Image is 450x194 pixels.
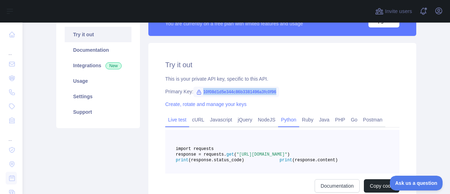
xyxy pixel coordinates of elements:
[279,158,292,163] span: print
[105,62,122,69] span: New
[65,58,131,73] a: Integrations New
[165,88,399,95] div: Primary Key:
[385,7,412,15] span: Invite users
[65,104,131,120] a: Support
[364,179,399,193] button: Copy code
[165,101,246,107] a: Create, rotate and manage your keys
[176,158,188,163] span: print
[237,152,287,157] span: "[URL][DOMAIN_NAME]"
[188,158,244,163] span: (response.status_code)
[348,114,360,125] a: Go
[6,128,17,142] div: ...
[6,42,17,56] div: ...
[176,152,226,157] span: response = requests.
[287,152,290,157] span: )
[65,42,131,58] a: Documentation
[316,114,333,125] a: Java
[278,114,299,125] a: Python
[315,179,360,193] a: Documentation
[165,75,399,82] div: This is your private API key, specific to this API.
[235,114,255,125] a: jQuery
[255,114,278,125] a: NodeJS
[193,87,279,97] span: 10f08d1d5e344c86b3381496a3fc0f96
[207,114,235,125] a: Javascript
[332,114,348,125] a: PHP
[176,146,214,151] span: import requests
[65,73,131,89] a: Usage
[299,114,316,125] a: Ruby
[165,114,189,125] a: Live test
[189,114,207,125] a: cURL
[165,20,303,27] div: You are currently on a free plan with limited features and usage
[390,176,443,190] iframe: Toggle Customer Support
[65,27,131,42] a: Try it out
[292,158,338,163] span: (response.content)
[360,114,385,125] a: Postman
[234,152,237,157] span: (
[226,152,234,157] span: get
[165,60,399,70] h2: Try it out
[374,6,413,17] button: Invite users
[65,89,131,104] a: Settings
